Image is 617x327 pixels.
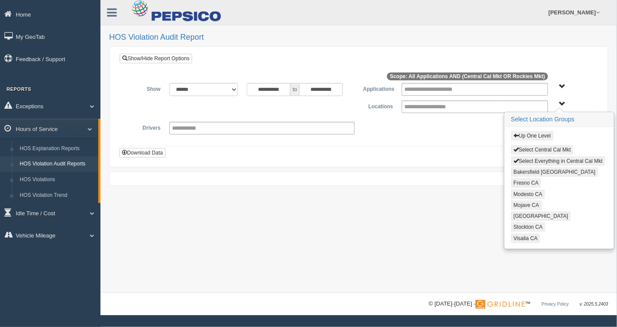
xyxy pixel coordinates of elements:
span: to [290,83,299,96]
button: Modesto CA [511,189,545,199]
a: HOS Violations [16,172,98,188]
a: Show/Hide Report Options [120,54,192,63]
label: Locations [359,100,398,111]
h2: HOS Violation Audit Report [109,33,608,42]
span: v. 2025.5.2403 [580,302,608,306]
button: Download Data [119,148,165,158]
button: Visalia CA [511,234,540,243]
button: Stockton CA [511,222,545,232]
img: Gridline [476,300,525,309]
label: Applications [359,83,398,93]
button: Fresno CA [511,178,541,188]
a: HOS Violation Audit Reports [16,156,98,172]
button: [GEOGRAPHIC_DATA] [511,211,571,221]
button: Select Everything in Central Cal Mkt [511,156,605,166]
button: Select Central Cal Mkt [511,145,573,155]
span: Scope: All Applications AND (Central Cal Mkt OR Rockies Mkt) [387,72,548,80]
label: Drivers [126,122,165,132]
a: Privacy Policy [541,302,569,306]
button: Up One Level [511,131,553,141]
a: HOS Violation Trend [16,188,98,203]
button: Bakersfield [GEOGRAPHIC_DATA] [511,167,598,177]
label: Show [126,83,165,93]
a: HOS Explanation Reports [16,141,98,157]
h3: Select Location Groups [505,113,614,127]
div: © [DATE]-[DATE] - ™ [429,299,608,309]
button: Mojave CA [511,200,542,210]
